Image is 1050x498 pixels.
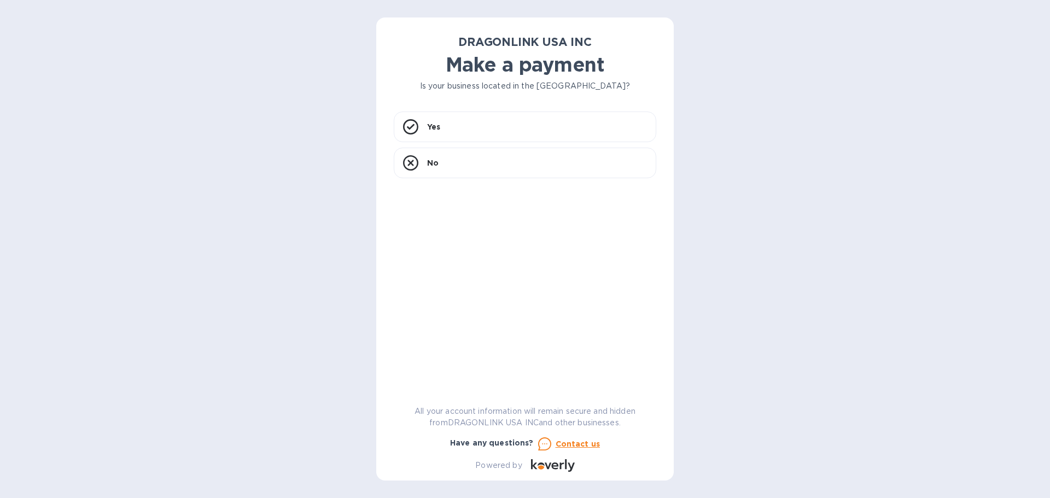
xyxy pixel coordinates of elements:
p: Yes [427,121,440,132]
p: Powered by [475,460,522,471]
p: No [427,157,439,168]
b: Have any questions? [450,438,534,447]
b: DRAGONLINK USA INC [458,35,592,49]
p: All your account information will remain secure and hidden from DRAGONLINK USA INC and other busi... [394,406,656,429]
h1: Make a payment [394,53,656,76]
p: Is your business located in the [GEOGRAPHIC_DATA]? [394,80,656,92]
u: Contact us [556,440,600,448]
